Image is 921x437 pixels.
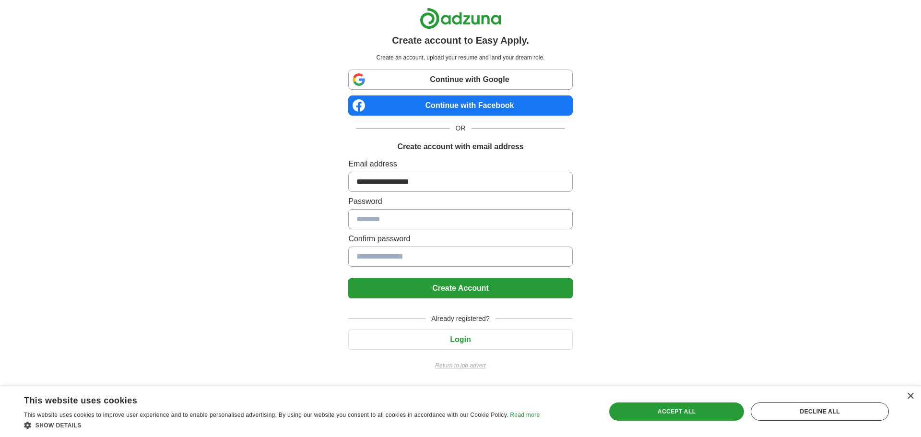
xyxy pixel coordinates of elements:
[420,8,501,29] img: Adzuna logo
[907,393,914,400] div: Close
[450,123,472,133] span: OR
[35,422,82,429] span: Show details
[751,402,889,421] div: Decline all
[348,196,572,207] label: Password
[348,361,572,370] a: Return to job advert
[24,392,516,406] div: This website uses cookies
[348,335,572,343] a: Login
[397,141,523,153] h1: Create account with email address
[350,53,570,62] p: Create an account, upload your resume and land your dream role.
[510,412,540,418] a: Read more, opens a new window
[348,158,572,170] label: Email address
[348,330,572,350] button: Login
[348,70,572,90] a: Continue with Google
[348,95,572,116] a: Continue with Facebook
[392,33,529,47] h1: Create account to Easy Apply.
[348,278,572,298] button: Create Account
[425,314,495,324] span: Already registered?
[348,233,572,245] label: Confirm password
[24,412,508,418] span: This website uses cookies to improve user experience and to enable personalised advertising. By u...
[609,402,744,421] div: Accept all
[24,420,540,430] div: Show details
